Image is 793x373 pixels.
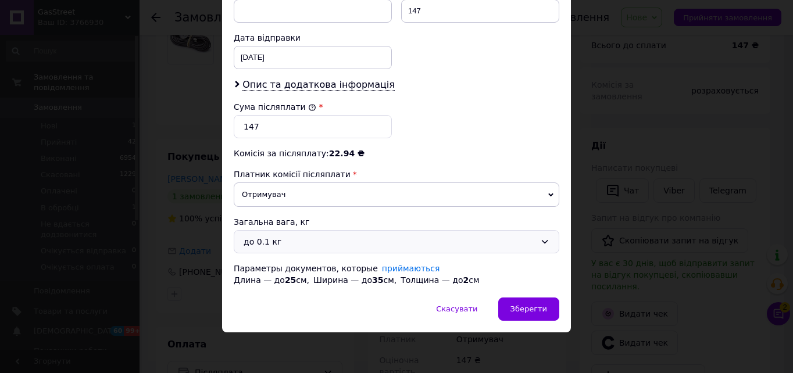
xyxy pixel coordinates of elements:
[372,275,383,285] span: 35
[234,32,392,44] div: Дата відправки
[329,149,365,158] span: 22.94 ₴
[436,304,477,313] span: Скасувати
[242,79,395,91] span: Опис та додаткова інформація
[285,275,296,285] span: 25
[234,148,559,159] div: Комісія за післяплату:
[234,182,559,207] span: Отримувач
[234,102,316,112] label: Сума післяплати
[234,170,351,179] span: Платник комісії післяплати
[244,235,535,248] div: до 0.1 кг
[463,275,469,285] span: 2
[234,216,559,228] div: Загальна вага, кг
[234,263,559,286] div: Параметры документов, которые Длина — до см, Ширина — до см, Толщина — до см
[382,264,440,273] a: приймаються
[510,304,547,313] span: Зберегти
